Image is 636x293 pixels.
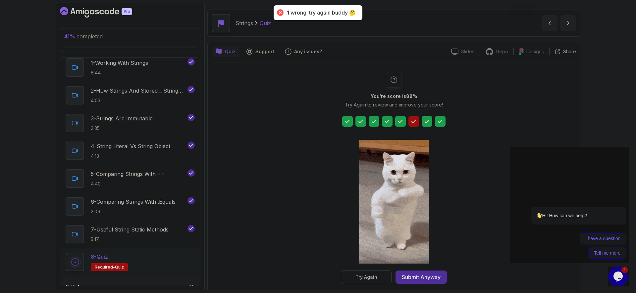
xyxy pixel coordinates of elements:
button: 5-Comparing Strings With ==4:40 [66,169,195,188]
button: Try Again [341,270,392,284]
p: Slides [461,48,474,55]
p: 2:09 [91,208,176,215]
p: 5:17 [91,236,169,243]
p: 4 - String Literal Vs String Object [91,142,170,150]
p: 8:44 [91,69,148,76]
div: Submit Anyway [402,273,441,281]
p: Support [255,48,274,55]
button: 8-QuizRequired-quiz [66,253,195,271]
p: 4:03 [91,97,186,104]
iframe: chat widget [510,147,629,263]
button: 2-How Strings And Stored _ String Pool4:03 [66,86,195,105]
img: cool-cat [359,140,429,264]
button: Submit Anyway [396,271,447,284]
p: Designs [526,48,544,55]
button: next content [560,15,576,31]
button: 1-Working With Strings8:44 [66,58,195,77]
p: 3 - Strings Are Immutable [91,114,153,122]
div: Try Again [355,274,377,280]
button: Support button [242,46,278,57]
p: 4:13 [91,153,170,159]
p: Share [563,48,576,55]
button: 6-Comparing Strings With .Equals2:09 [66,197,195,216]
p: 8 - Quiz [91,253,108,261]
iframe: chat widget [608,267,629,286]
p: 2 - How Strings And Stored _ String Pool [91,87,186,95]
span: 41 % [64,33,75,40]
button: quiz button [212,46,239,57]
a: Dashboard [60,7,147,18]
p: 1 - Working With Strings [91,59,148,67]
p: Any issues? [294,48,322,55]
button: previous content [542,15,557,31]
button: 3-Strings Are Immutable2:35 [66,114,195,132]
p: 7 - Useful String Static Methods [91,226,169,233]
span: quiz [115,265,124,270]
p: 5 - Comparing Strings With == [91,170,165,178]
h2: You're score is 88 % [371,93,417,100]
button: Share [549,48,576,55]
p: 6 - Comparing Strings With .Equals [91,198,176,206]
h3: 9 - Dates [66,283,85,291]
div: 1 wrong. try again buddy 🤔 [287,9,356,16]
p: Try Again to review and improve your score! [345,102,443,108]
button: 7-Useful String Static Methods5:17 [66,225,195,243]
p: Quiz [260,19,271,27]
span: Required- [95,265,115,270]
button: Feedback button [281,46,326,57]
button: 4-String Literal Vs String Object4:13 [66,142,195,160]
span: completed [64,33,103,40]
p: Quiz [225,48,236,55]
p: Repo [496,48,508,55]
p: 4:40 [91,181,165,187]
p: 2:35 [91,125,153,132]
p: Strings [236,19,253,27]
